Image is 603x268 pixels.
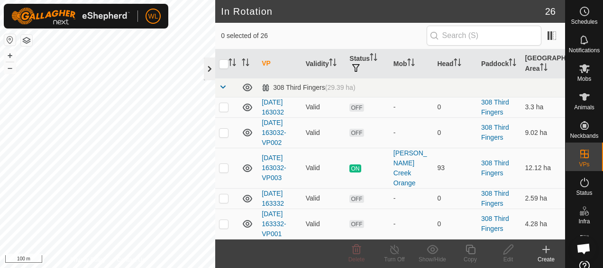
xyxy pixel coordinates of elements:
a: 308 Third Fingers [481,124,509,141]
td: 0 [433,117,477,148]
span: OFF [349,220,364,228]
a: 308 Third Fingers [481,159,509,177]
a: 308 Third Fingers [481,190,509,207]
a: 308 Third Fingers [481,215,509,232]
p-sorticon: Activate to sort [370,55,377,62]
a: [DATE] 163032-VP002 [262,119,286,146]
span: Schedules [571,19,597,25]
span: ON [349,164,361,172]
span: Heatmap [573,247,596,253]
p-sorticon: Activate to sort [454,60,461,67]
span: OFF [349,129,364,137]
td: 93 [433,148,477,188]
th: Head [433,49,477,78]
span: WL [148,11,158,21]
h2: In Rotation [221,6,545,17]
p-sorticon: Activate to sort [228,60,236,67]
p-sorticon: Activate to sort [407,60,415,67]
td: Valid [302,188,346,209]
button: + [4,50,16,61]
td: 12.12 ha [521,148,565,188]
th: Mob [390,49,434,78]
th: Status [346,49,390,78]
a: Contact Us [117,256,145,264]
td: 0 [433,97,477,117]
button: Reset Map [4,34,16,46]
th: VP [258,49,302,78]
span: Infra [578,219,590,224]
th: Validity [302,49,346,78]
td: Valid [302,117,346,148]
td: 9.02 ha [521,117,565,148]
span: OFF [349,195,364,203]
span: 26 [545,4,556,19]
input: Search (S) [427,26,541,46]
div: Create [527,255,565,264]
a: [DATE] 163032 [262,98,284,116]
th: Paddock [477,49,521,78]
p-sorticon: Activate to sort [329,60,337,67]
td: 2.59 ha [521,188,565,209]
span: Notifications [569,48,600,53]
td: Valid [302,97,346,117]
div: Turn Off [375,255,413,264]
td: 4.28 ha [521,209,565,239]
div: Edit [489,255,527,264]
span: (29.39 ha) [325,84,356,91]
div: - [393,219,430,229]
div: 308 Third Fingers [262,84,355,92]
div: Copy [451,255,489,264]
td: Valid [302,148,346,188]
span: Delete [348,256,365,263]
td: 3.3 ha [521,97,565,117]
a: [DATE] 163332-VP001 [262,210,286,238]
div: [PERSON_NAME] Creek Orange [393,148,430,188]
div: Show/Hide [413,255,451,264]
a: 308 Third Fingers [481,98,509,116]
div: - [393,193,430,203]
span: VPs [579,162,589,167]
span: Neckbands [570,133,598,139]
span: Status [576,190,592,196]
span: Animals [574,105,594,110]
a: [DATE] 163332 [262,190,284,207]
div: - [393,128,430,138]
a: Privacy Policy [70,256,106,264]
a: Open chat [571,236,596,261]
td: Valid [302,209,346,239]
a: [DATE] 163032-VP003 [262,154,286,182]
td: 0 [433,188,477,209]
button: – [4,62,16,74]
p-sorticon: Activate to sort [242,60,249,67]
div: - [393,102,430,112]
p-sorticon: Activate to sort [509,60,516,67]
span: Mobs [577,76,591,82]
img: Gallagher Logo [11,8,130,25]
span: OFF [349,104,364,112]
button: Map Layers [21,35,32,46]
p-sorticon: Activate to sort [540,65,548,72]
th: [GEOGRAPHIC_DATA] Area [521,49,565,78]
span: 0 selected of 26 [221,31,426,41]
td: 0 [433,209,477,239]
